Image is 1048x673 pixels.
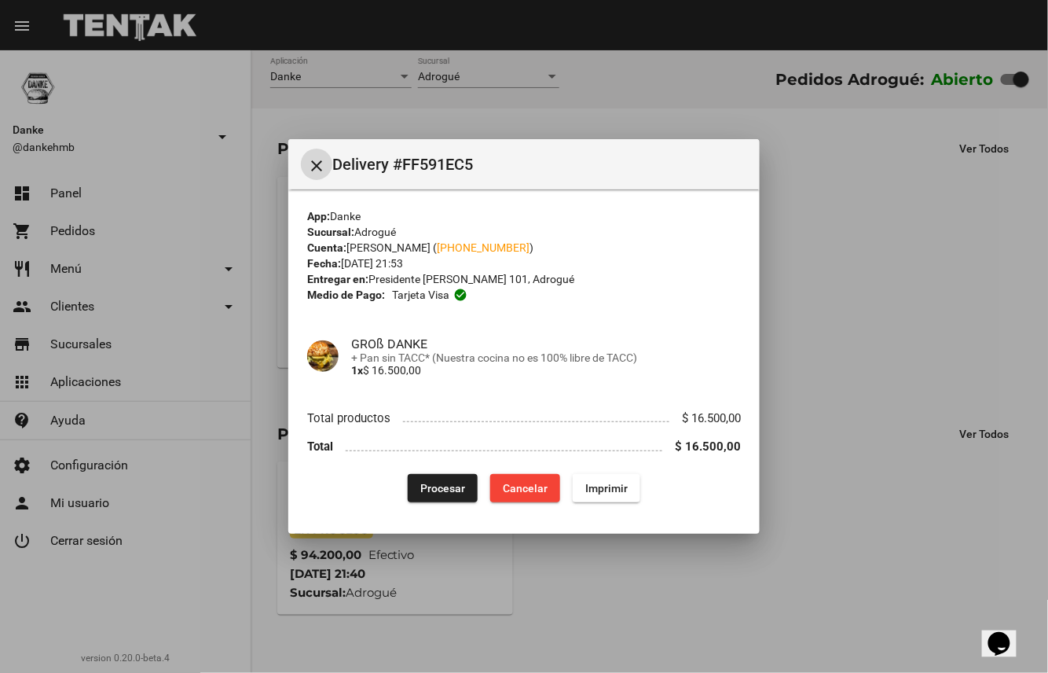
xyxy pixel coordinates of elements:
[573,474,640,502] button: Imprimir
[301,149,332,180] button: Cerrar
[437,241,529,254] a: [PHONE_NUMBER]
[307,210,330,222] strong: App:
[307,156,326,175] mat-icon: Cerrar
[307,287,385,303] strong: Medio de Pago:
[585,482,628,495] span: Imprimir
[503,482,548,495] span: Cancelar
[307,271,741,287] div: Presidente [PERSON_NAME] 101, Adrogué
[307,403,741,432] li: Total productos $ 16.500,00
[351,364,363,377] b: 1x
[307,224,741,240] div: Adrogué
[392,287,449,303] span: Tarjeta visa
[982,610,1032,657] iframe: chat widget
[332,152,747,177] span: Delivery #FF591EC5
[307,340,339,372] img: e78ba89a-d4a4-48df-a29c-741630618342.png
[307,208,741,224] div: Danke
[351,336,741,351] h4: GROß DANKE
[307,256,741,271] div: [DATE] 21:53
[307,273,368,285] strong: Entregar en:
[453,288,467,302] mat-icon: check_circle
[420,482,465,495] span: Procesar
[490,474,560,502] button: Cancelar
[351,364,741,377] p: $ 16.500,00
[307,432,741,462] li: Total $ 16.500,00
[307,226,354,238] strong: Sucursal:
[307,240,741,256] div: [PERSON_NAME] ( )
[408,474,478,502] button: Procesar
[307,257,341,270] strong: Fecha:
[351,351,741,364] span: + Pan sin TACC* (Nuestra cocina no es 100% libre de TACC)
[307,241,346,254] strong: Cuenta:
